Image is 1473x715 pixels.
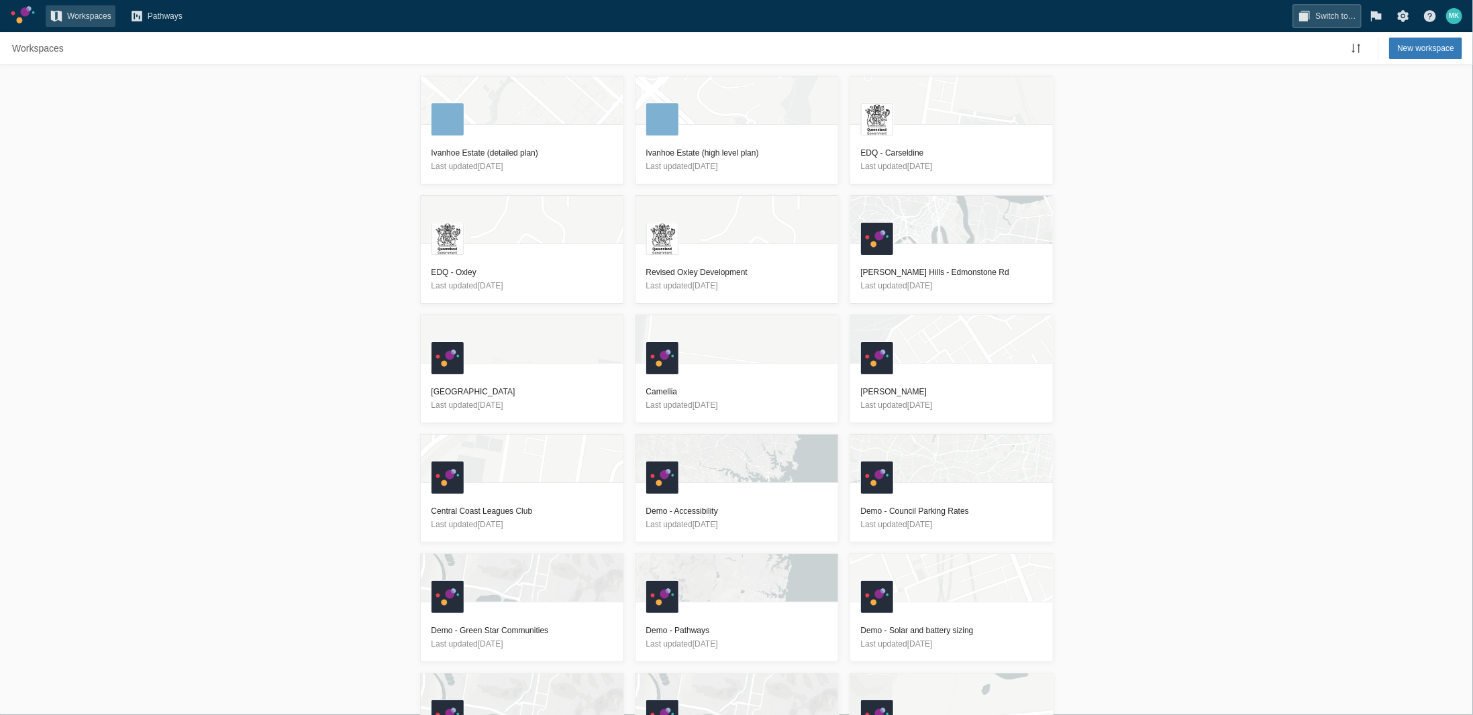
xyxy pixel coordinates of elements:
p: Last updated [DATE] [431,398,613,412]
h3: Demo - Council Parking Rates [861,504,1042,518]
h3: Ivanhoe Estate (detailed plan) [431,146,613,160]
a: KKinesis logoDemo - PathwaysLast updated[DATE] [635,553,839,662]
h3: Central Coast Leagues Club [431,504,613,518]
div: K [431,581,464,613]
p: Last updated [DATE] [431,279,613,292]
div: K [646,461,678,494]
div: K [646,581,678,613]
p: Last updated [DATE] [646,160,827,173]
div: E [431,223,464,255]
p: Last updated [DATE] [861,518,1042,531]
h3: [PERSON_NAME] Hills - Edmonstone Rd [861,266,1042,279]
a: KKinesis logoDemo - Solar and battery sizingLast updated[DATE] [850,553,1054,662]
a: EEconomic Development Queensland logoEDQ - OxleyLast updated[DATE] [420,195,624,304]
span: New workspace [1397,42,1454,55]
a: KKinesis logo[PERSON_NAME] Hills - Edmonstone RdLast updated[DATE] [850,195,1054,304]
p: Last updated [DATE] [431,518,613,531]
p: Last updated [DATE] [646,398,827,412]
a: KKinesis logoCamelliaLast updated[DATE] [635,315,839,423]
button: New workspace [1389,38,1462,59]
button: Switch to… [1294,5,1360,27]
p: Last updated [DATE] [861,398,1042,412]
div: K [861,581,893,613]
h3: Demo - Pathways [646,624,827,637]
a: EEconomic Development Queensland logoRevised Oxley DevelopmentLast updated[DATE] [635,195,839,304]
div: K [431,461,464,494]
h3: [GEOGRAPHIC_DATA] [431,385,613,398]
h3: Demo - Accessibility [646,504,827,518]
span: Pathways [148,9,183,23]
div: K [431,342,464,374]
p: Last updated [DATE] [646,637,827,651]
p: Last updated [DATE] [861,637,1042,651]
div: K [861,461,893,494]
div: K [861,223,893,255]
p: Last updated [DATE] [861,279,1042,292]
div: E [861,103,893,135]
a: KKinesis logo[GEOGRAPHIC_DATA]Last updated[DATE] [420,315,624,423]
span: Workspaces [12,42,64,55]
div: MK [1446,8,1462,24]
h3: Demo - Green Star Communities [431,624,613,637]
a: Ivanhoe Estate (high level plan)Last updated[DATE] [635,76,839,184]
a: Workspaces [46,5,115,27]
nav: Breadcrumb [8,38,68,59]
p: Last updated [DATE] [646,518,827,531]
span: Workspaces [67,9,111,23]
p: Last updated [DATE] [431,160,613,173]
a: KKinesis logoDemo - Council Parking RatesLast updated[DATE] [850,434,1054,543]
h3: EDQ - Oxley [431,266,613,279]
a: KKinesis logoDemo - Green Star CommunitiesLast updated[DATE] [420,553,624,662]
h3: [PERSON_NAME] [861,385,1042,398]
div: K [861,342,893,374]
h3: EDQ - Carseldine [861,146,1042,160]
p: Last updated [DATE] [861,160,1042,173]
h3: Demo - Solar and battery sizing [861,624,1042,637]
a: EEconomic Development Queensland logoEDQ - CarseldineLast updated[DATE] [850,76,1054,184]
span: Switch to… [1315,9,1356,23]
h3: Revised Oxley Development [646,266,827,279]
p: Last updated [DATE] [431,637,613,651]
a: Workspaces [8,38,68,59]
a: KKinesis logoCentral Coast Leagues ClubLast updated[DATE] [420,434,624,543]
p: Last updated [DATE] [646,279,827,292]
h3: Ivanhoe Estate (high level plan) [646,146,827,160]
a: Pathways [126,5,187,27]
div: K [646,342,678,374]
h3: Camellia [646,385,827,398]
div: E [646,223,678,255]
a: KKinesis logo[PERSON_NAME]Last updated[DATE] [850,315,1054,423]
a: Ivanhoe Estate (detailed plan)Last updated[DATE] [420,76,624,184]
a: KKinesis logoDemo - AccessibilityLast updated[DATE] [635,434,839,543]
